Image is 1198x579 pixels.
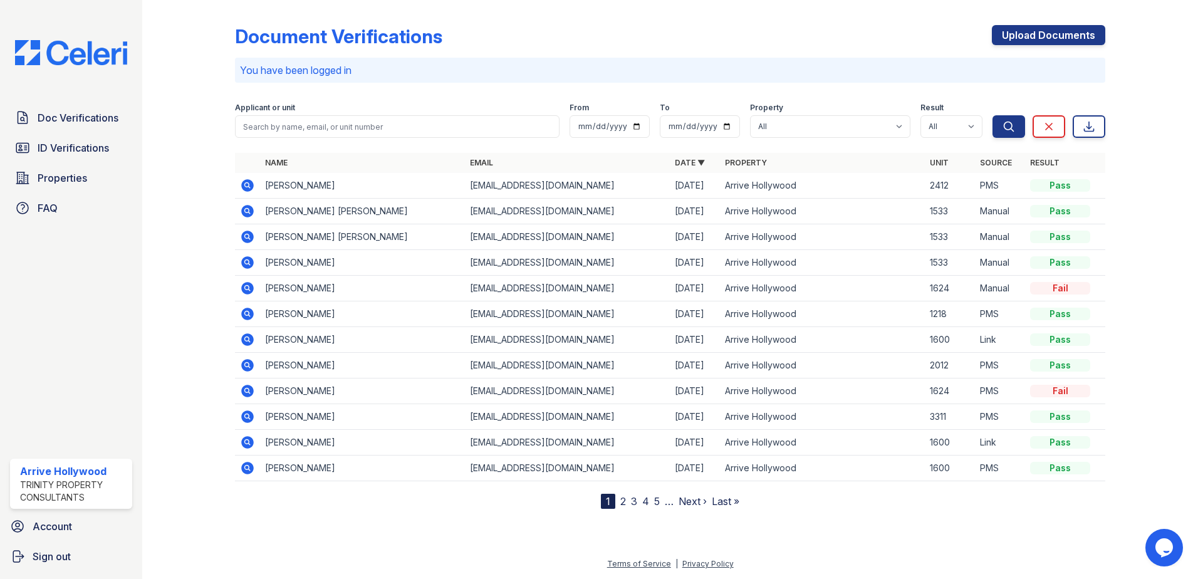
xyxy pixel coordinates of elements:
td: [EMAIL_ADDRESS][DOMAIN_NAME] [465,250,670,276]
div: Document Verifications [235,25,442,48]
td: [PERSON_NAME] [260,456,465,481]
td: 1600 [925,327,975,353]
td: [PERSON_NAME] [260,404,465,430]
td: 1600 [925,456,975,481]
span: … [665,494,674,509]
td: PMS [975,456,1025,481]
a: Doc Verifications [10,105,132,130]
label: From [570,103,589,113]
a: FAQ [10,196,132,221]
a: 3 [631,495,637,508]
a: Name [265,158,288,167]
td: [DATE] [670,327,720,353]
span: Properties [38,170,87,185]
td: 1218 [925,301,975,327]
td: Arrive Hollywood [720,199,925,224]
a: Result [1030,158,1060,167]
a: 5 [654,495,660,508]
div: | [675,559,678,568]
label: Result [920,103,944,113]
td: [DATE] [670,250,720,276]
img: CE_Logo_Blue-a8612792a0a2168367f1c8372b55b34899dd931a85d93a1a3d3e32e68fde9ad4.png [5,40,137,65]
span: Account [33,519,72,534]
td: [DATE] [670,301,720,327]
span: Doc Verifications [38,110,118,125]
a: Sign out [5,544,137,569]
div: Pass [1030,333,1090,346]
td: [DATE] [670,430,720,456]
td: PMS [975,301,1025,327]
td: Manual [975,250,1025,276]
input: Search by name, email, or unit number [235,115,560,138]
div: Pass [1030,205,1090,217]
td: PMS [975,353,1025,378]
td: Arrive Hollywood [720,430,925,456]
td: [PERSON_NAME] [PERSON_NAME] [260,199,465,224]
td: PMS [975,404,1025,430]
td: [DATE] [670,353,720,378]
label: Applicant or unit [235,103,295,113]
a: Terms of Service [607,559,671,568]
a: Property [725,158,767,167]
label: Property [750,103,783,113]
a: Source [980,158,1012,167]
div: Pass [1030,179,1090,192]
label: To [660,103,670,113]
td: [EMAIL_ADDRESS][DOMAIN_NAME] [465,327,670,353]
iframe: chat widget [1145,529,1185,566]
a: Email [470,158,493,167]
td: 1624 [925,276,975,301]
div: Fail [1030,385,1090,397]
td: Arrive Hollywood [720,404,925,430]
td: [EMAIL_ADDRESS][DOMAIN_NAME] [465,456,670,481]
td: [PERSON_NAME] [260,353,465,378]
td: Manual [975,224,1025,250]
td: [DATE] [670,199,720,224]
td: [EMAIL_ADDRESS][DOMAIN_NAME] [465,378,670,404]
td: [PERSON_NAME] [PERSON_NAME] [260,224,465,250]
td: PMS [975,378,1025,404]
td: [DATE] [670,378,720,404]
td: Arrive Hollywood [720,353,925,378]
td: [PERSON_NAME] [260,301,465,327]
td: [EMAIL_ADDRESS][DOMAIN_NAME] [465,353,670,378]
td: [DATE] [670,173,720,199]
a: Account [5,514,137,539]
a: Upload Documents [992,25,1105,45]
a: Privacy Policy [682,559,734,568]
td: Link [975,430,1025,456]
div: Pass [1030,462,1090,474]
div: Pass [1030,256,1090,269]
div: 1 [601,494,615,509]
div: Arrive Hollywood [20,464,127,479]
a: Date ▼ [675,158,705,167]
a: 4 [642,495,649,508]
td: Arrive Hollywood [720,250,925,276]
td: [DATE] [670,276,720,301]
div: Pass [1030,436,1090,449]
div: Pass [1030,410,1090,423]
td: [PERSON_NAME] [260,378,465,404]
a: Unit [930,158,949,167]
td: Arrive Hollywood [720,456,925,481]
td: Link [975,327,1025,353]
p: You have been logged in [240,63,1100,78]
td: 1533 [925,224,975,250]
td: [EMAIL_ADDRESS][DOMAIN_NAME] [465,224,670,250]
td: Manual [975,199,1025,224]
div: Pass [1030,359,1090,372]
td: 1533 [925,250,975,276]
div: Pass [1030,231,1090,243]
a: Last » [712,495,739,508]
td: 2012 [925,353,975,378]
a: ID Verifications [10,135,132,160]
td: [DATE] [670,224,720,250]
td: [PERSON_NAME] [260,173,465,199]
td: Arrive Hollywood [720,378,925,404]
td: [DATE] [670,456,720,481]
td: [EMAIL_ADDRESS][DOMAIN_NAME] [465,173,670,199]
td: [EMAIL_ADDRESS][DOMAIN_NAME] [465,276,670,301]
td: [PERSON_NAME] [260,276,465,301]
a: Properties [10,165,132,190]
